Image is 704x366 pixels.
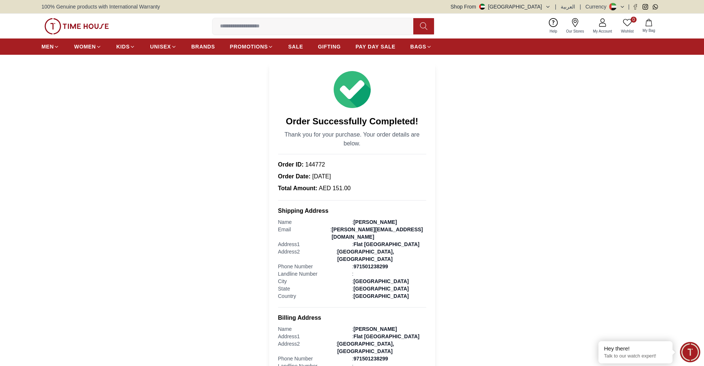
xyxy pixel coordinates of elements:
[353,292,409,300] div: [GEOGRAPHIC_DATA]
[356,40,396,53] a: PAY DAY SALE
[278,313,426,322] h2: Billing address
[318,43,341,50] span: GIFTING
[331,226,426,241] div: [PERSON_NAME][EMAIL_ADDRESS][DOMAIN_NAME]
[41,43,54,50] span: MEN
[150,40,176,53] a: UNISEX
[278,292,426,300] p: :
[278,278,352,285] div: City
[337,340,426,355] div: [GEOGRAPHIC_DATA], [GEOGRAPHIC_DATA]
[278,270,426,278] p: :
[562,17,588,36] a: Our Stores
[288,43,303,50] span: SALE
[563,28,587,34] span: Our Stores
[278,278,426,285] p: :
[230,40,274,53] a: PROMOTIONS
[643,4,648,10] a: Instagram
[590,28,615,34] span: My Account
[278,285,352,292] div: State
[617,17,638,36] a: 0Wishlist
[74,40,101,53] a: WOMEN
[278,325,352,333] div: Name
[410,40,432,53] a: BAGS
[278,241,426,248] p: :
[653,4,658,10] a: Whatsapp
[547,28,560,34] span: Help
[278,263,352,270] div: Phone Number
[353,325,397,333] div: [PERSON_NAME]
[278,241,352,248] div: Address1
[353,218,397,226] div: [PERSON_NAME]
[191,40,215,53] a: BRANDS
[356,43,396,50] span: PAY DAY SALE
[278,115,426,127] h2: Order Successfully Completed!
[555,3,557,10] span: |
[304,161,325,168] span: 144772
[278,355,352,362] div: Phone Number
[353,355,388,362] div: 971501238299
[278,325,426,333] p: :
[618,28,637,34] span: Wishlist
[604,353,667,359] p: Talk to our watch expert!
[585,3,610,10] div: Currency
[604,345,667,352] div: Hey there!
[278,333,426,340] p: :
[278,340,336,355] div: Address2
[451,3,551,10] button: Shop From[GEOGRAPHIC_DATA]
[278,130,426,148] p: Thank you for your purchase. Your order details are below.
[318,40,341,53] a: GIFTING
[337,248,426,263] div: [GEOGRAPHIC_DATA], [GEOGRAPHIC_DATA]
[580,3,581,10] span: |
[278,173,311,179] span: Order Date:
[288,40,303,53] a: SALE
[353,263,388,270] div: 971501238299
[278,218,426,226] p: :
[317,185,351,191] span: AED 151.00
[278,355,426,362] p: :
[41,40,59,53] a: MEN
[278,185,318,191] span: Total Amount:
[278,292,352,300] div: Country
[116,40,135,53] a: KIDS
[230,43,268,50] span: PROMOTIONS
[410,43,426,50] span: BAGS
[278,218,352,226] div: Name
[74,43,96,50] span: WOMEN
[311,173,331,179] span: [DATE]
[633,4,638,10] a: Facebook
[278,263,426,270] p: :
[479,4,485,10] img: United Arab Emirates
[631,17,637,23] span: 0
[353,285,409,292] div: [GEOGRAPHIC_DATA]
[41,3,160,10] span: 100% Genuine products with International Warranty
[278,206,426,215] h2: Shipping address
[278,161,304,168] span: Order ID:
[278,333,352,340] div: Address1
[680,342,700,362] div: Chat Widget
[191,43,215,50] span: BRANDS
[278,226,426,241] p: :
[353,278,409,285] div: [GEOGRAPHIC_DATA]
[278,248,426,263] p: :
[278,270,352,278] div: Landline Number
[278,248,336,263] div: Address2
[640,28,658,33] span: My Bag
[561,3,575,10] button: العربية
[545,17,562,36] a: Help
[44,18,109,34] img: ...
[278,285,426,292] p: :
[353,333,419,340] div: Flat [GEOGRAPHIC_DATA]
[353,241,419,248] div: Flat [GEOGRAPHIC_DATA]
[150,43,171,50] span: UNISEX
[628,3,630,10] span: |
[278,340,426,355] p: :
[116,43,130,50] span: KIDS
[638,17,660,35] button: My Bag
[278,226,330,241] div: Email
